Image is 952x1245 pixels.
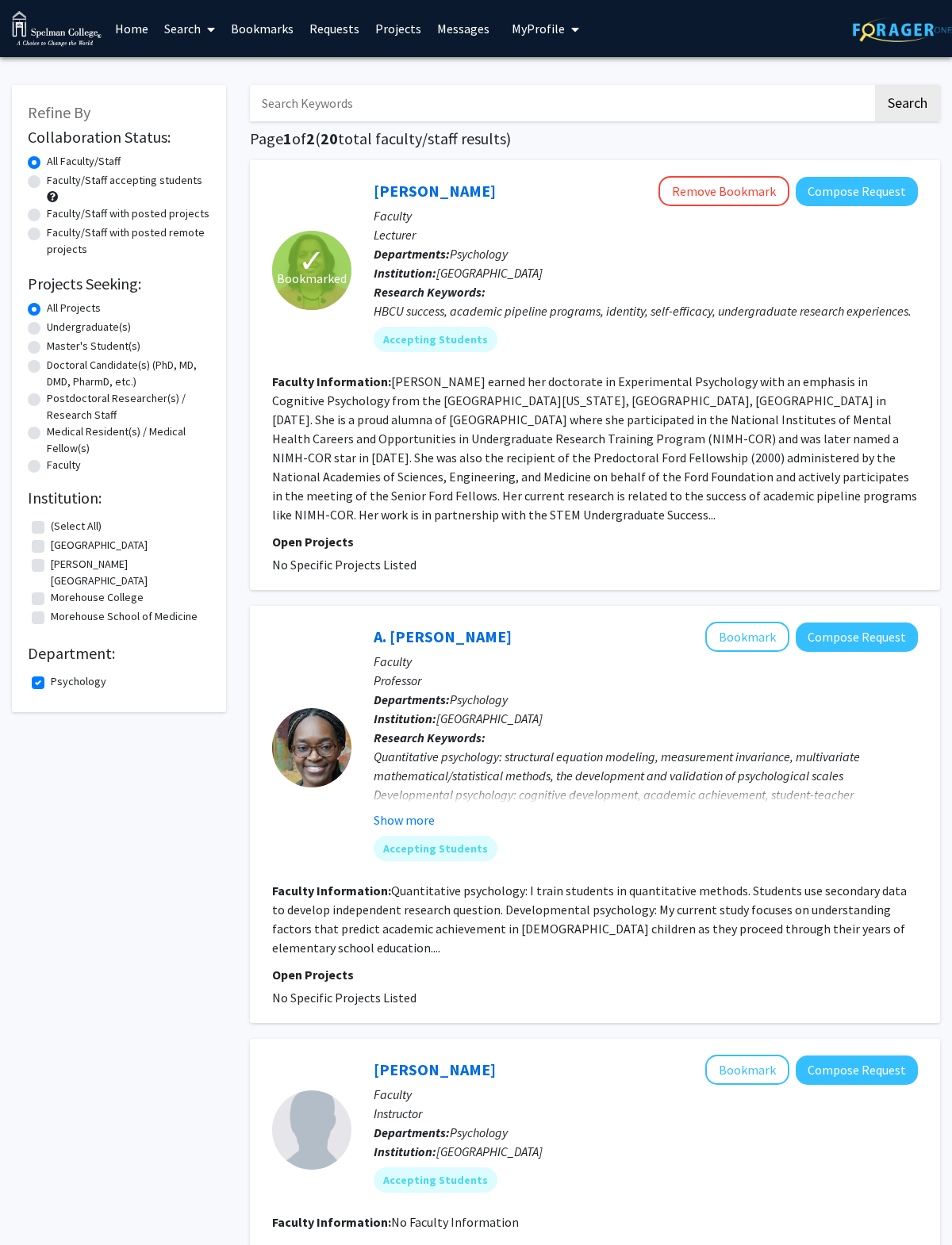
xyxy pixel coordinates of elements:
[429,1,497,56] a: Messages
[374,747,918,823] div: Quantitative psychology: structural equation modeling, measurement invariance, multivariate mathe...
[51,673,106,690] label: Psychology
[283,128,292,148] span: 1
[306,128,315,148] span: 2
[272,990,416,1006] span: No Specific Projects Listed
[512,21,565,36] span: My Profile
[47,224,210,258] label: Faculty/Staff with posted remote projects
[51,589,144,606] label: Morehouse College
[47,390,210,423] label: Postdoctoral Researcher(s) / Research Staff
[374,284,486,300] b: Research Keywords:
[374,265,436,281] b: Institution:
[51,537,148,554] label: [GEOGRAPHIC_DATA]
[853,17,952,42] img: ForagerOne Logo
[374,652,918,671] p: Faculty
[28,488,210,508] h2: Institution:
[374,246,450,262] b: Departments:
[436,1143,543,1159] span: [GEOGRAPHIC_DATA]
[374,181,496,201] a: [PERSON_NAME]
[47,357,210,390] label: Doctoral Candidate(s) (PhD, MD, DMD, PharmD, etc.)
[298,253,325,269] span: ✓
[374,1167,497,1193] mat-chip: Accepting Students
[796,177,918,206] button: Compose Request to Rihana Mason
[250,129,940,148] h1: Page of ( total faculty/staff results)
[223,1,301,56] a: Bookmarks
[28,274,210,293] h2: Projects Seeking:
[272,965,918,984] p: Open Projects
[374,327,497,352] mat-chip: Accepting Students
[47,300,101,316] label: All Projects
[374,301,918,320] div: HBCU success, academic pipeline programs, identity, self-efficacy, undergraduate research experie...
[705,1055,789,1085] button: Add Lidia Quinones to Bookmarks
[12,11,102,47] img: Spelman College Logo
[12,1174,67,1233] iframe: Chat
[47,153,121,170] label: All Faculty/Staff
[250,85,873,121] input: Search Keywords
[658,176,789,206] button: Remove Bookmark
[272,883,907,956] fg-read-more: Quantitative psychology: I train students in quantitative methods. Students use secondary data to...
[367,1,429,56] a: Projects
[301,1,367,56] a: Requests
[705,622,789,652] button: Add A. Nayena Blankson to Bookmarks
[272,557,416,573] span: No Specific Projects Listed
[107,1,156,56] a: Home
[374,1104,918,1123] p: Instructor
[156,1,223,56] a: Search
[436,711,543,726] span: [GEOGRAPHIC_DATA]
[51,556,206,589] label: [PERSON_NAME][GEOGRAPHIC_DATA]
[28,102,90,122] span: Refine By
[391,1214,519,1230] span: No Faculty Information
[374,225,918,244] p: Lecturer
[875,85,940,121] button: Search
[272,883,391,898] b: Faculty Information:
[374,671,918,690] p: Professor
[28,128,210,147] h2: Collaboration Status:
[47,457,81,473] label: Faculty
[374,730,486,745] b: Research Keywords:
[374,1059,496,1079] a: [PERSON_NAME]
[374,691,450,707] b: Departments:
[28,644,210,663] h2: Department:
[51,518,102,534] label: (Select All)
[374,1143,436,1159] b: Institution:
[374,1085,918,1104] p: Faculty
[374,206,918,225] p: Faculty
[450,1124,508,1140] span: Psychology
[51,608,198,625] label: Morehouse School of Medicine
[321,128,338,148] span: 20
[272,373,391,389] b: Faculty Information:
[272,1214,391,1230] b: Faculty Information:
[374,711,436,726] b: Institution:
[47,423,210,457] label: Medical Resident(s) / Medical Fellow(s)
[796,1055,918,1085] button: Compose Request to Lidia Quinones
[436,265,543,281] span: [GEOGRAPHIC_DATA]
[272,532,918,551] p: Open Projects
[272,373,917,523] fg-read-more: [PERSON_NAME] earned her doctorate in Experimental Psychology with an emphasis in Cognitive Psych...
[277,269,347,288] span: Bookmarked
[47,172,202,189] label: Faculty/Staff accepting students
[47,338,140,354] label: Master's Student(s)
[796,622,918,652] button: Compose Request to A. Nayena Blankson
[374,1124,450,1140] b: Departments:
[450,246,508,262] span: Psychology
[450,691,508,707] span: Psychology
[374,836,497,861] mat-chip: Accepting Students
[374,810,435,829] button: Show more
[47,319,131,335] label: Undergraduate(s)
[374,626,512,646] a: A. [PERSON_NAME]
[47,205,209,222] label: Faculty/Staff with posted projects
